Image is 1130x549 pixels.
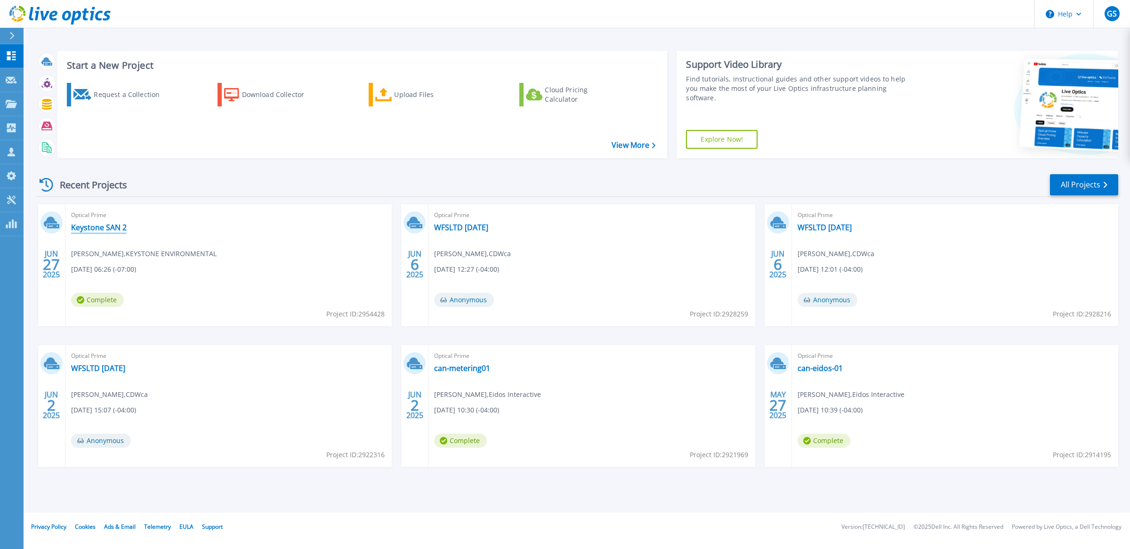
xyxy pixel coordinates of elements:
a: WFSLTD [DATE] [71,363,125,373]
span: [PERSON_NAME] , CDWca [798,249,874,259]
div: Find tutorials, instructional guides and other support videos to help you make the most of your L... [686,74,913,103]
span: [DATE] 10:39 (-04:00) [798,405,863,415]
span: Anonymous [434,293,494,307]
span: Optical Prime [798,351,1113,361]
a: can-eidos-01 [798,363,843,373]
div: MAY 2025 [769,388,787,422]
span: Project ID: 2914195 [1053,450,1111,460]
div: Request a Collection [94,85,169,104]
li: Powered by Live Optics, a Dell Technology [1012,524,1122,530]
a: Ads & Email [104,523,136,531]
span: 6 [774,260,782,268]
span: [PERSON_NAME] , CDWca [434,249,511,259]
span: [PERSON_NAME] , CDWca [71,389,148,400]
div: Upload Files [394,85,469,104]
a: View More [612,141,655,150]
a: WFSLTD [DATE] [434,223,488,232]
span: Project ID: 2921969 [690,450,748,460]
span: [PERSON_NAME] , KEYSTONE ENVIRONMENTAL [71,249,217,259]
li: © 2025 Dell Inc. All Rights Reserved [913,524,1003,530]
span: GS [1107,10,1117,17]
a: Download Collector [218,83,323,106]
a: Upload Files [369,83,474,106]
span: [DATE] 10:30 (-04:00) [434,405,499,415]
a: Support [202,523,223,531]
span: Optical Prime [71,210,386,220]
span: [PERSON_NAME] , Eidos Interactive [434,389,541,400]
div: JUN 2025 [406,247,424,282]
span: Complete [71,293,124,307]
span: 27 [769,401,786,409]
div: JUN 2025 [769,247,787,282]
span: [PERSON_NAME] , Eidos Interactive [798,389,904,400]
a: All Projects [1050,174,1118,195]
a: Privacy Policy [31,523,66,531]
div: Download Collector [242,85,317,104]
span: Anonymous [798,293,857,307]
span: 6 [411,260,419,268]
a: can-metering01 [434,363,490,373]
span: Complete [434,434,487,448]
div: JUN 2025 [406,388,424,422]
span: [DATE] 06:26 (-07:00) [71,264,136,274]
span: 2 [47,401,56,409]
a: WFSLTD [DATE] [798,223,852,232]
span: Optical Prime [434,210,749,220]
a: EULA [179,523,194,531]
span: Project ID: 2954428 [326,309,385,319]
span: [DATE] 15:07 (-04:00) [71,405,136,415]
a: Telemetry [144,523,171,531]
span: [DATE] 12:27 (-04:00) [434,264,499,274]
span: Project ID: 2928216 [1053,309,1111,319]
span: Optical Prime [798,210,1113,220]
span: Complete [798,434,850,448]
span: Optical Prime [434,351,749,361]
span: Anonymous [71,434,131,448]
a: Cookies [75,523,96,531]
a: Keystone SAN 2 [71,223,127,232]
span: Optical Prime [71,351,386,361]
span: 2 [411,401,419,409]
a: Request a Collection [67,83,172,106]
div: Cloud Pricing Calculator [545,85,620,104]
span: [DATE] 12:01 (-04:00) [798,264,863,274]
span: Project ID: 2928259 [690,309,748,319]
li: Version: [TECHNICAL_ID] [841,524,905,530]
span: Project ID: 2922316 [326,450,385,460]
div: JUN 2025 [42,247,60,282]
h3: Start a New Project [67,60,655,71]
a: Explore Now! [686,130,758,149]
div: Support Video Library [686,58,913,71]
div: Recent Projects [36,173,140,196]
a: Cloud Pricing Calculator [519,83,624,106]
div: JUN 2025 [42,388,60,422]
span: 27 [43,260,60,268]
